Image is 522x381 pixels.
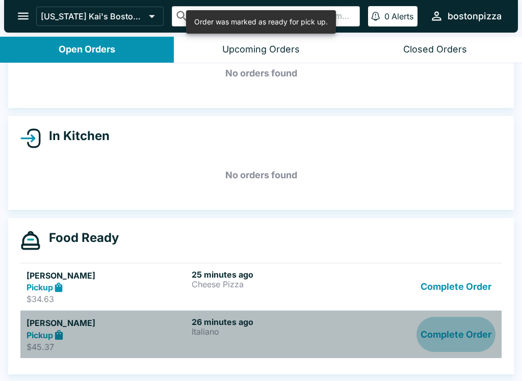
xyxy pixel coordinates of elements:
div: Closed Orders [403,44,467,56]
button: [US_STATE] Kai's Boston Pizza [36,7,164,26]
p: Alerts [391,11,413,21]
button: Complete Order [416,317,495,352]
div: Upcoming Orders [222,44,300,56]
h5: [PERSON_NAME] [27,317,188,329]
p: 0 [384,11,389,21]
h5: No orders found [20,55,502,92]
button: open drawer [10,3,36,29]
strong: Pickup [27,330,53,340]
h5: No orders found [20,157,502,194]
h4: In Kitchen [41,128,110,144]
p: [US_STATE] Kai's Boston Pizza [41,11,145,21]
h4: Food Ready [41,230,119,246]
p: Cheese Pizza [192,280,353,289]
p: Italiano [192,327,353,336]
button: Complete Order [416,269,495,305]
h5: [PERSON_NAME] [27,269,188,282]
div: bostonpizza [448,10,502,22]
h6: 25 minutes ago [192,269,353,280]
p: $34.63 [27,294,188,304]
p: $45.37 [27,342,188,352]
a: [PERSON_NAME]Pickup$34.6325 minutes agoCheese PizzaComplete Order [20,263,502,311]
strong: Pickup [27,282,53,292]
div: Open Orders [59,44,115,56]
a: [PERSON_NAME]Pickup$45.3726 minutes agoItalianoComplete Order [20,310,502,358]
button: bostonpizza [426,5,506,27]
h6: 26 minutes ago [192,317,353,327]
div: Order was marked as ready for pick up. [194,13,328,31]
